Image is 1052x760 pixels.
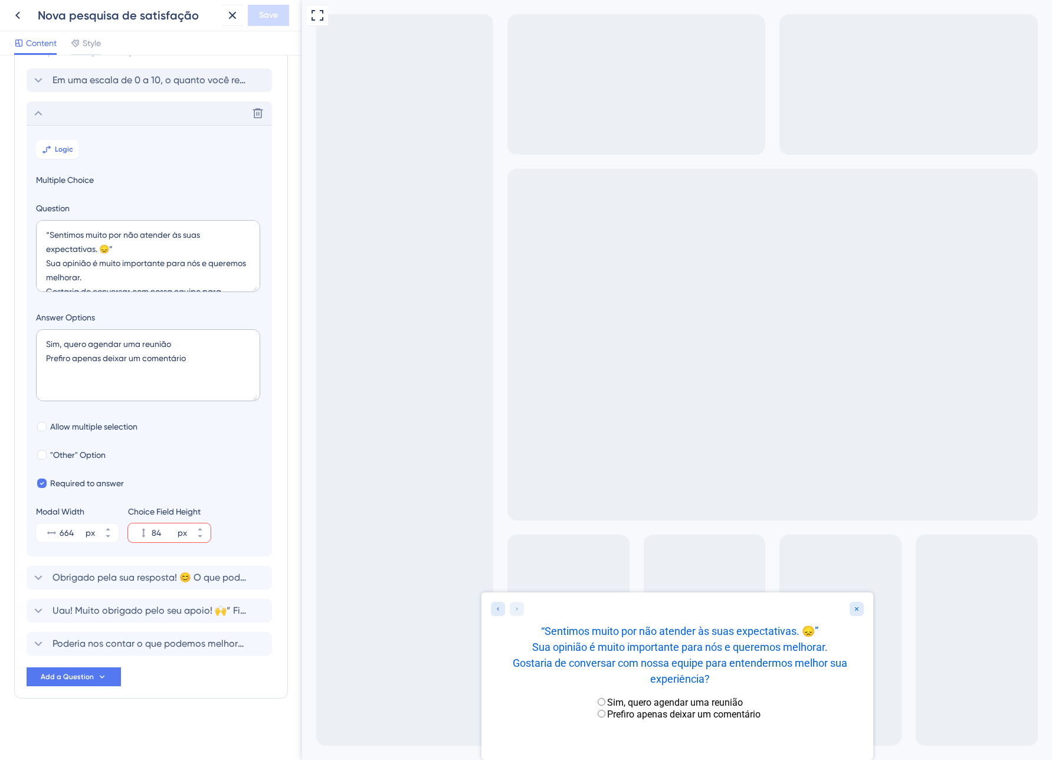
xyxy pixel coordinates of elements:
[189,523,211,533] button: px
[55,145,73,154] span: Logic
[36,173,263,187] span: Multiple Choice
[86,526,95,540] div: px
[53,637,247,651] span: Poderia nos contar o que podemos melhorar?
[50,448,106,462] span: "Other" Option
[36,505,119,519] div: Modal Width
[36,220,260,292] textarea: “Sentimos muito por não atender às suas expectativas. 😞” Sua opinião é muito importante para nós ...
[179,592,571,760] iframe: UserGuiding Survey
[36,201,263,215] label: Question
[259,8,278,22] span: Save
[189,533,211,542] button: px
[97,523,119,533] button: px
[41,672,94,682] span: Add a Question
[36,310,263,325] label: Answer Options
[50,420,137,434] span: Allow multiple selection
[36,329,260,401] textarea: Sim, quero agendar uma reunião Prefiro apenas deixar um comentário
[178,526,187,540] div: px
[53,571,247,585] span: Obrigado pela sua resposta! 😊 O que podemos fazer para transformar sua experiência em algo incrív...
[83,36,101,50] span: Style
[60,526,83,540] input: px
[152,526,175,540] input: px
[53,73,247,87] span: Em uma escala de 0 a 10, o quanto você recomendaria a Support Health a um colega de profissão? 😃
[38,7,217,24] div: Nova pesquisa de satisfação
[97,533,119,542] button: px
[26,36,57,50] span: Content
[53,604,247,618] span: Uau! Muito obrigado pelo seu apoio! 🙌” Ficamos felizes em saber que você nos recomendaria. Se qui...
[36,140,78,159] button: Logic
[27,667,121,686] button: Add a Question
[248,5,289,26] button: Save
[50,476,124,490] span: Required to answer
[128,505,211,519] div: Choice Field Height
